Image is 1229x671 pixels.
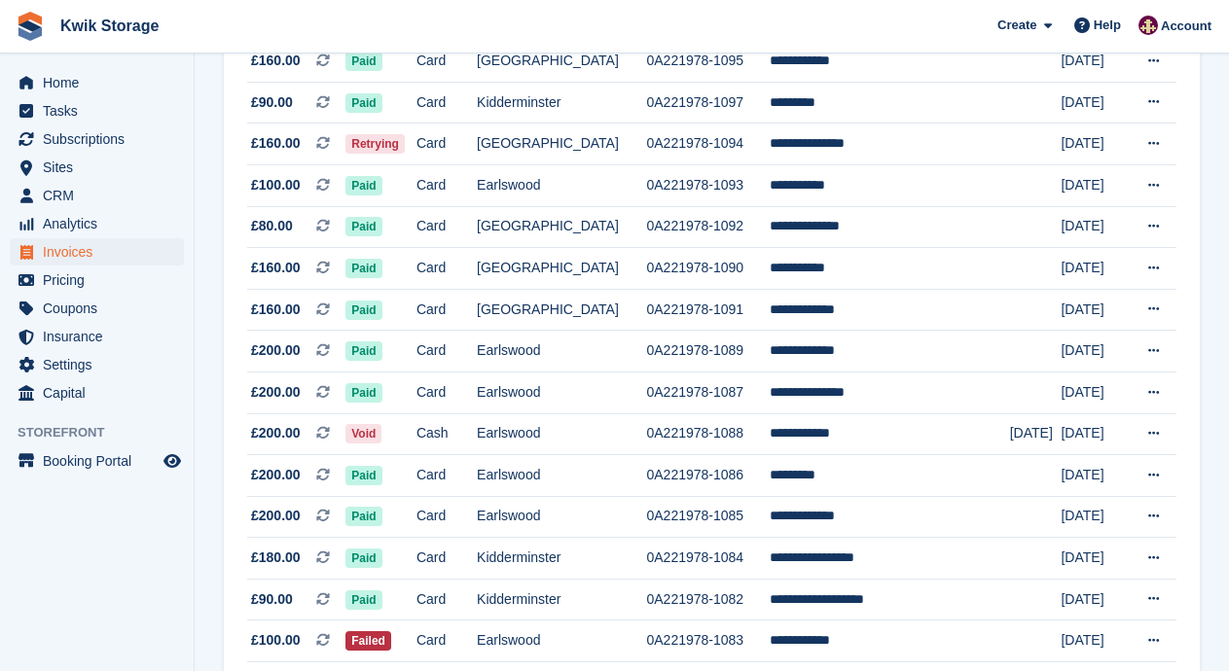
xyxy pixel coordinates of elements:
[416,620,477,662] td: Card
[16,12,45,41] img: stora-icon-8386f47178a22dfd0bd8f6a31ec36ba5ce8667c1dd55bd0f319d3a0aa187defe.svg
[345,466,381,485] span: Paid
[43,238,160,265] span: Invoices
[477,331,646,372] td: Earlswood
[416,371,477,413] td: Card
[53,10,166,42] a: Kwik Storage
[477,248,646,290] td: [GEOGRAPHIC_DATA]
[345,424,381,443] span: Void
[10,69,184,96] a: menu
[416,331,477,372] td: Card
[646,289,769,331] td: 0A221978-1091
[1061,248,1127,290] td: [DATE]
[345,631,391,651] span: Failed
[251,300,301,320] span: £160.00
[646,371,769,413] td: 0A221978-1087
[345,548,381,568] span: Paid
[10,210,184,237] a: menu
[43,125,160,153] span: Subscriptions
[345,341,381,361] span: Paid
[251,465,301,485] span: £200.00
[646,41,769,83] td: 0A221978-1095
[416,289,477,331] td: Card
[10,323,184,350] a: menu
[646,620,769,662] td: 0A221978-1083
[1061,496,1127,538] td: [DATE]
[345,134,405,154] span: Retrying
[646,248,769,290] td: 0A221978-1090
[1061,82,1127,124] td: [DATE]
[10,238,184,265] a: menu
[477,371,646,413] td: Earlswood
[416,41,477,83] td: Card
[416,455,477,497] td: Card
[43,351,160,378] span: Settings
[43,323,160,350] span: Insurance
[646,164,769,206] td: 0A221978-1093
[251,506,301,526] span: £200.00
[416,496,477,538] td: Card
[10,447,184,475] a: menu
[18,423,194,442] span: Storefront
[1061,620,1127,662] td: [DATE]
[1161,17,1211,36] span: Account
[646,82,769,124] td: 0A221978-1097
[1061,41,1127,83] td: [DATE]
[345,259,381,278] span: Paid
[251,133,301,154] span: £160.00
[43,266,160,294] span: Pricing
[477,538,646,580] td: Kidderminster
[477,579,646,620] td: Kidderminster
[43,210,160,237] span: Analytics
[646,496,769,538] td: 0A221978-1085
[10,154,184,181] a: menu
[251,340,301,361] span: £200.00
[416,124,477,165] td: Card
[251,630,301,651] span: £100.00
[10,125,184,153] a: menu
[477,41,646,83] td: [GEOGRAPHIC_DATA]
[1010,413,1062,455] td: [DATE]
[416,164,477,206] td: Card
[646,455,769,497] td: 0A221978-1086
[43,154,160,181] span: Sites
[345,590,381,610] span: Paid
[10,97,184,124] a: menu
[345,93,381,113] span: Paid
[416,579,477,620] td: Card
[10,182,184,209] a: menu
[1061,164,1127,206] td: [DATE]
[43,97,160,124] span: Tasks
[646,331,769,372] td: 0A221978-1089
[251,547,301,568] span: £180.00
[416,206,477,248] td: Card
[43,447,160,475] span: Booking Portal
[1061,289,1127,331] td: [DATE]
[416,248,477,290] td: Card
[345,52,381,71] span: Paid
[1061,579,1127,620] td: [DATE]
[1061,331,1127,372] td: [DATE]
[646,538,769,580] td: 0A221978-1084
[43,295,160,322] span: Coupons
[10,295,184,322] a: menu
[477,206,646,248] td: [GEOGRAPHIC_DATA]
[477,455,646,497] td: Earlswood
[251,51,301,71] span: £160.00
[646,579,769,620] td: 0A221978-1082
[1139,16,1158,35] img: ellie tragonette
[646,124,769,165] td: 0A221978-1094
[477,124,646,165] td: [GEOGRAPHIC_DATA]
[345,217,381,236] span: Paid
[477,164,646,206] td: Earlswood
[416,538,477,580] td: Card
[1061,538,1127,580] td: [DATE]
[251,92,293,113] span: £90.00
[10,379,184,406] a: menu
[345,176,381,195] span: Paid
[646,206,769,248] td: 0A221978-1092
[251,216,293,236] span: £80.00
[477,413,646,455] td: Earlswood
[251,175,301,195] span: £100.00
[345,507,381,526] span: Paid
[1061,455,1127,497] td: [DATE]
